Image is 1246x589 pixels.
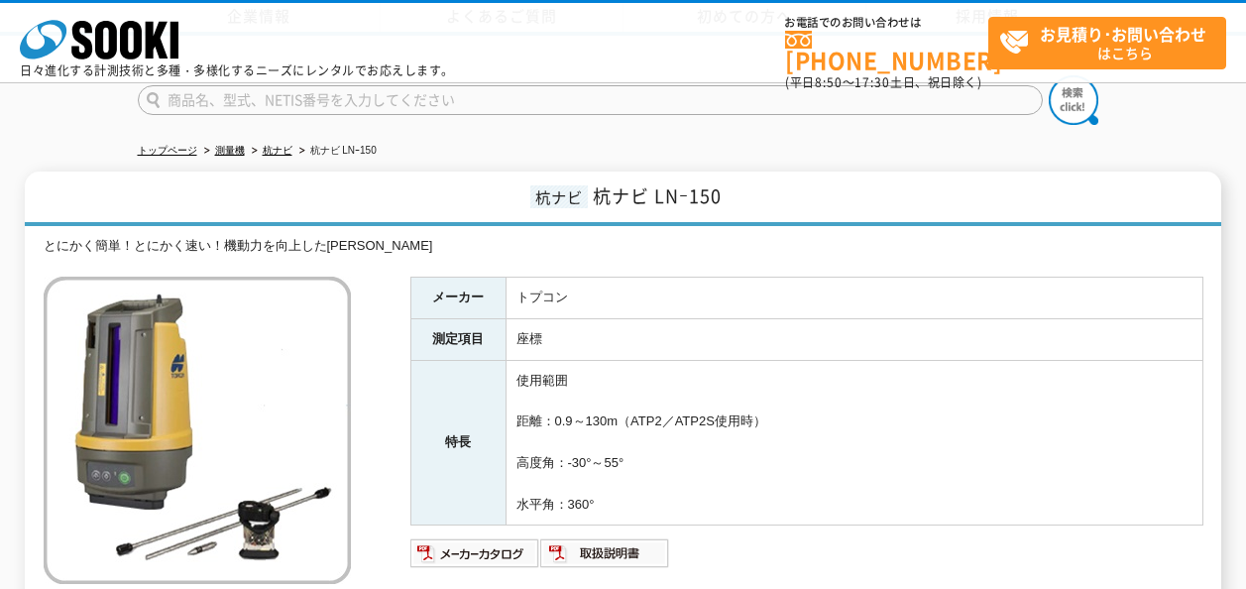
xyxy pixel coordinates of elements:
[1040,22,1206,46] strong: お見積り･お問い合わせ
[20,64,454,76] p: 日々進化する計測技術と多種・多様化するニーズにレンタルでお応えします。
[215,145,245,156] a: 測量機
[263,145,292,156] a: 杭ナビ
[506,278,1202,319] td: トプコン
[530,185,588,208] span: 杭ナビ
[854,73,890,91] span: 17:30
[1049,75,1098,125] img: btn_search.png
[410,278,506,319] th: メーカー
[988,17,1226,69] a: お見積り･お問い合わせはこちら
[138,85,1043,115] input: 商品名、型式、NETIS番号を入力してください
[410,360,506,526] th: 特長
[410,318,506,360] th: 測定項目
[785,73,981,91] span: (平日 ～ 土日、祝日除く)
[506,360,1202,526] td: 使用範囲 距離：0.9～130m（ATP2／ATP2S使用時） 高度角：-30°～55° 水平角：360°
[295,141,377,162] li: 杭ナビ LNｰ150
[999,18,1225,67] span: はこちら
[593,182,722,209] span: 杭ナビ LNｰ150
[410,551,540,566] a: メーカーカタログ
[540,551,670,566] a: 取扱説明書
[540,537,670,569] img: 取扱説明書
[785,17,988,29] span: お電話でのお問い合わせは
[785,31,988,71] a: [PHONE_NUMBER]
[506,318,1202,360] td: 座標
[44,277,351,584] img: 杭ナビ LNｰ150
[410,537,540,569] img: メーカーカタログ
[138,145,197,156] a: トップページ
[44,236,1203,257] div: とにかく簡単！とにかく速い！機動力を向上した[PERSON_NAME]
[815,73,843,91] span: 8:50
